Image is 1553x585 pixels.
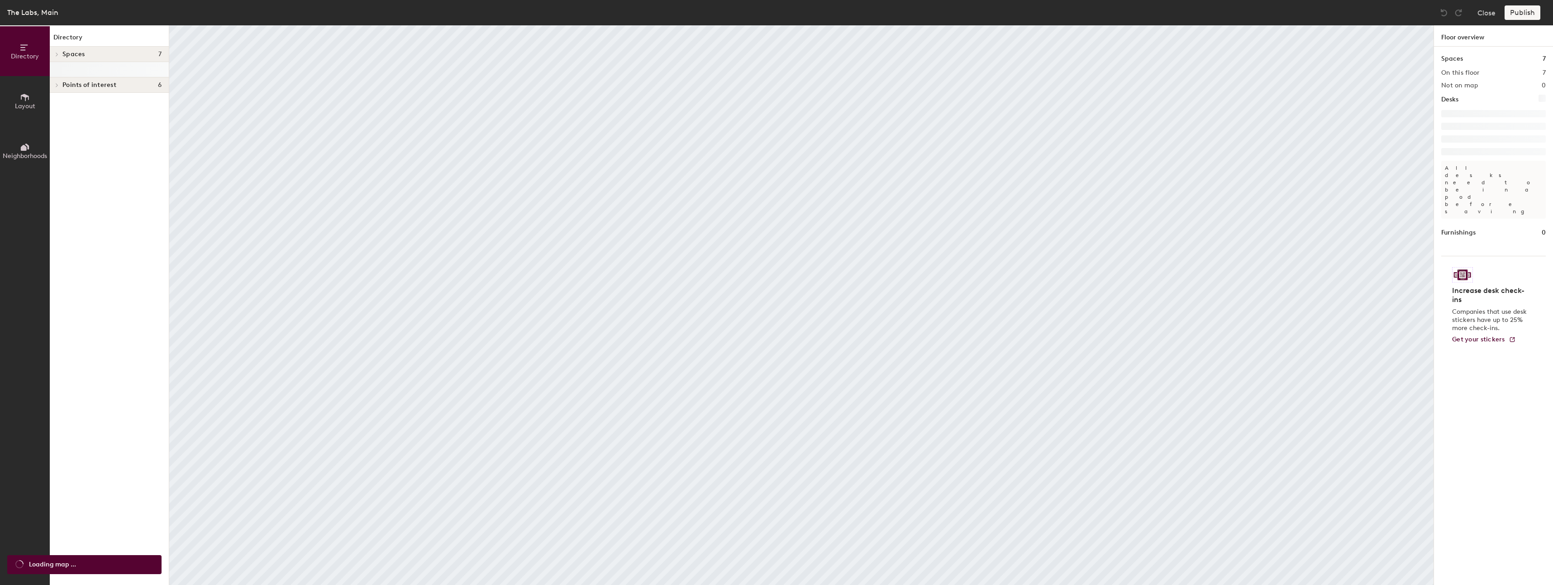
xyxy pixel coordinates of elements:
[1542,82,1546,89] h2: 0
[158,51,162,58] span: 7
[1452,286,1529,304] h4: Increase desk check-ins
[1452,308,1529,332] p: Companies that use desk stickers have up to 25% more check-ins.
[169,25,1434,585] canvas: Map
[62,51,85,58] span: Spaces
[1543,69,1546,77] h2: 7
[1441,95,1458,105] h1: Desks
[1434,25,1553,47] h1: Floor overview
[50,33,169,47] h1: Directory
[1477,5,1496,20] button: Close
[15,102,35,110] span: Layout
[7,7,58,18] div: The Labs, Main
[1454,8,1463,17] img: Redo
[158,82,162,89] span: 6
[1452,336,1516,344] a: Get your stickers
[29,560,76,570] span: Loading map ...
[1441,228,1476,238] h1: Furnishings
[62,82,116,89] span: Points of interest
[1439,8,1448,17] img: Undo
[1441,82,1478,89] h2: Not on map
[11,53,39,60] span: Directory
[1452,336,1505,343] span: Get your stickers
[1441,69,1480,77] h2: On this floor
[1441,161,1546,219] p: All desks need to be in a pod before saving
[1452,267,1473,283] img: Sticker logo
[1543,54,1546,64] h1: 7
[3,152,47,160] span: Neighborhoods
[1542,228,1546,238] h1: 0
[1441,54,1463,64] h1: Spaces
